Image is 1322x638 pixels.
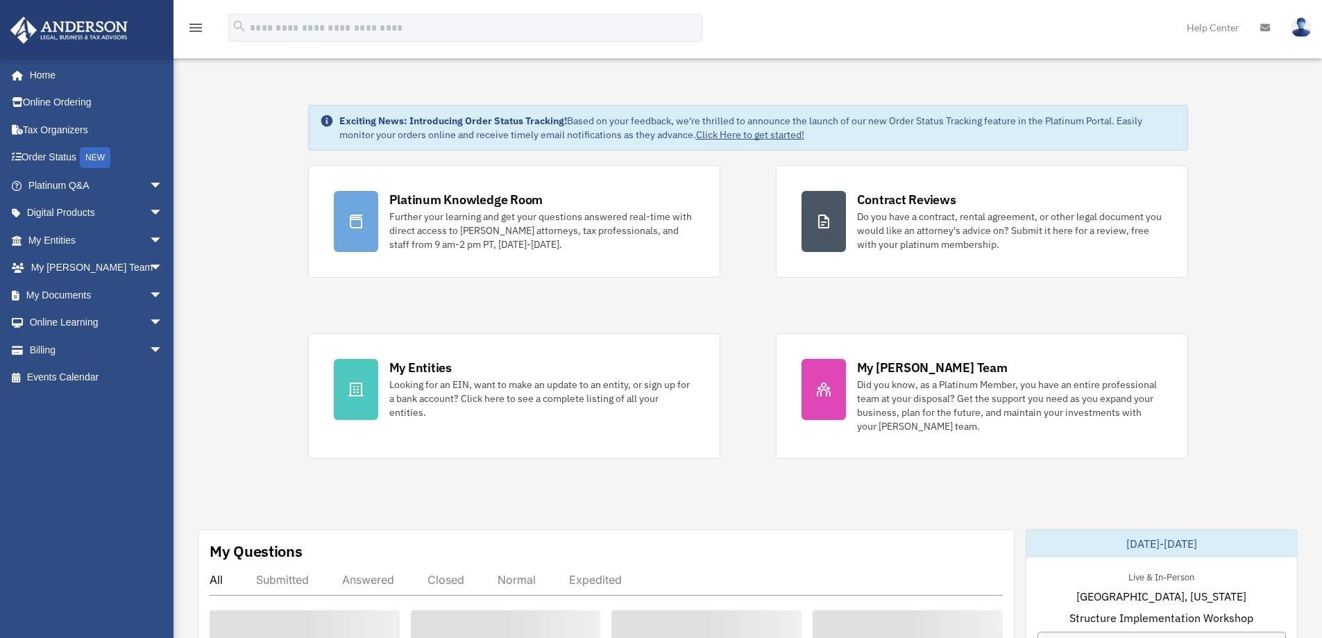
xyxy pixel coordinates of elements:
div: My Questions [210,541,303,562]
a: Digital Productsarrow_drop_down [10,199,184,227]
div: Normal [498,573,536,587]
a: Click Here to get started! [696,128,804,141]
img: User Pic [1291,17,1312,37]
a: Tax Organizers [10,116,184,144]
a: My Documentsarrow_drop_down [10,281,184,309]
a: Billingarrow_drop_down [10,336,184,364]
span: arrow_drop_down [149,336,177,364]
strong: Exciting News: Introducing Order Status Tracking! [339,115,567,127]
span: arrow_drop_down [149,226,177,255]
a: Platinum Q&Aarrow_drop_down [10,171,184,199]
div: NEW [80,147,110,168]
div: All [210,573,223,587]
i: menu [187,19,204,36]
span: arrow_drop_down [149,199,177,228]
a: My [PERSON_NAME] Team Did you know, as a Platinum Member, you have an entire professional team at... [776,333,1188,459]
a: My Entitiesarrow_drop_down [10,226,184,254]
span: arrow_drop_down [149,281,177,310]
div: Expedited [569,573,622,587]
div: Do you have a contract, rental agreement, or other legal document you would like an attorney's ad... [857,210,1162,251]
div: Platinum Knowledge Room [389,191,543,208]
div: My Entities [389,359,452,376]
div: My [PERSON_NAME] Team [857,359,1008,376]
i: search [232,19,247,34]
div: Answered [342,573,394,587]
a: menu [187,24,204,36]
div: [DATE]-[DATE] [1026,530,1297,557]
img: Anderson Advisors Platinum Portal [6,17,132,44]
div: Further your learning and get your questions answered real-time with direct access to [PERSON_NAM... [389,210,695,251]
a: Online Learningarrow_drop_down [10,309,184,337]
a: Contract Reviews Do you have a contract, rental agreement, or other legal document you would like... [776,165,1188,278]
span: [GEOGRAPHIC_DATA], [US_STATE] [1076,588,1246,605]
a: Order StatusNEW [10,144,184,172]
div: Did you know, as a Platinum Member, you have an entire professional team at your disposal? Get th... [857,378,1162,433]
a: Online Ordering [10,89,184,117]
a: Events Calendar [10,364,184,392]
span: Structure Implementation Workshop [1069,610,1253,626]
div: Contract Reviews [857,191,956,208]
span: arrow_drop_down [149,254,177,283]
span: arrow_drop_down [149,171,177,200]
div: Looking for an EIN, want to make an update to an entity, or sign up for a bank account? Click her... [389,378,695,419]
a: My Entities Looking for an EIN, want to make an update to an entity, or sign up for a bank accoun... [308,333,720,459]
div: Submitted [256,573,309,587]
a: My [PERSON_NAME] Teamarrow_drop_down [10,254,184,282]
div: Live & In-Person [1117,569,1205,583]
span: arrow_drop_down [149,309,177,337]
div: Based on your feedback, we're thrilled to announce the launch of our new Order Status Tracking fe... [339,114,1176,142]
a: Platinum Knowledge Room Further your learning and get your questions answered real-time with dire... [308,165,720,278]
a: Home [10,61,177,89]
div: Closed [427,573,464,587]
